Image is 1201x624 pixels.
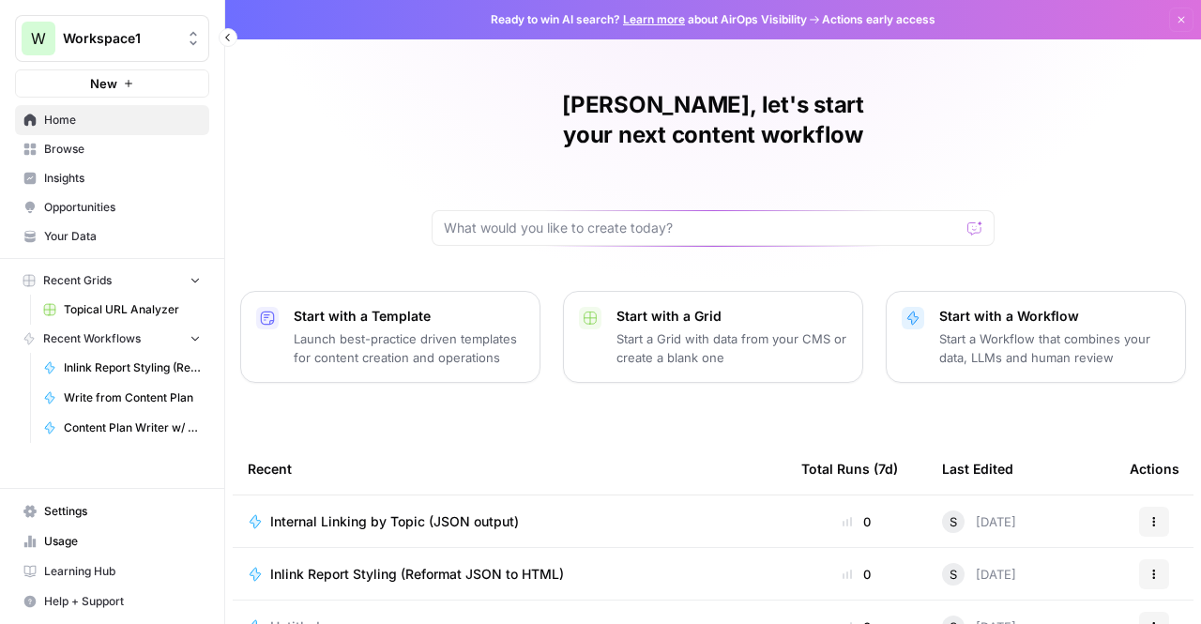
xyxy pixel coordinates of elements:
[44,533,201,550] span: Usage
[248,565,771,584] a: Inlink Report Styling (Reformat JSON to HTML)
[43,272,112,289] span: Recent Grids
[15,134,209,164] a: Browse
[35,295,209,325] a: Topical URL Analyzer
[444,219,960,237] input: What would you like to create today?
[44,170,201,187] span: Insights
[623,12,685,26] a: Learn more
[35,383,209,413] a: Write from Content Plan
[15,163,209,193] a: Insights
[44,141,201,158] span: Browse
[43,330,141,347] span: Recent Workflows
[616,329,847,367] p: Start a Grid with data from your CMS or create a blank one
[35,353,209,383] a: Inlink Report Styling (Reformat JSON to HTML)
[44,503,201,520] span: Settings
[294,329,524,367] p: Launch best-practice driven templates for content creation and operations
[270,512,519,531] span: Internal Linking by Topic (JSON output)
[801,512,912,531] div: 0
[432,90,995,150] h1: [PERSON_NAME], let's start your next content workflow
[15,105,209,135] a: Home
[248,512,771,531] a: Internal Linking by Topic (JSON output)
[15,266,209,295] button: Recent Grids
[90,74,117,93] span: New
[1130,443,1179,495] div: Actions
[31,27,46,50] span: W
[35,413,209,443] a: Content Plan Writer w/ Visual Suggestions (KO)
[44,593,201,610] span: Help + Support
[822,11,935,28] span: Actions early access
[15,556,209,586] a: Learning Hub
[44,563,201,580] span: Learning Hub
[15,586,209,616] button: Help + Support
[942,563,1016,586] div: [DATE]
[64,389,201,406] span: Write from Content Plan
[15,15,209,62] button: Workspace: Workspace1
[950,512,957,531] span: S
[240,291,540,383] button: Start with a TemplateLaunch best-practice driven templates for content creation and operations
[15,526,209,556] a: Usage
[563,291,863,383] button: Start with a GridStart a Grid with data from your CMS or create a blank one
[15,69,209,98] button: New
[801,565,912,584] div: 0
[616,307,847,326] p: Start with a Grid
[950,565,957,584] span: S
[64,419,201,436] span: Content Plan Writer w/ Visual Suggestions (KO)
[44,199,201,216] span: Opportunities
[270,565,564,584] span: Inlink Report Styling (Reformat JSON to HTML)
[942,510,1016,533] div: [DATE]
[939,307,1170,326] p: Start with a Workflow
[801,443,898,495] div: Total Runs (7d)
[44,112,201,129] span: Home
[63,29,176,48] span: Workspace1
[15,192,209,222] a: Opportunities
[64,301,201,318] span: Topical URL Analyzer
[248,443,771,495] div: Recent
[44,228,201,245] span: Your Data
[942,443,1013,495] div: Last Edited
[15,496,209,526] a: Settings
[491,11,807,28] span: Ready to win AI search? about AirOps Visibility
[64,359,201,376] span: Inlink Report Styling (Reformat JSON to HTML)
[886,291,1186,383] button: Start with a WorkflowStart a Workflow that combines your data, LLMs and human review
[15,221,209,251] a: Your Data
[939,329,1170,367] p: Start a Workflow that combines your data, LLMs and human review
[15,325,209,353] button: Recent Workflows
[294,307,524,326] p: Start with a Template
